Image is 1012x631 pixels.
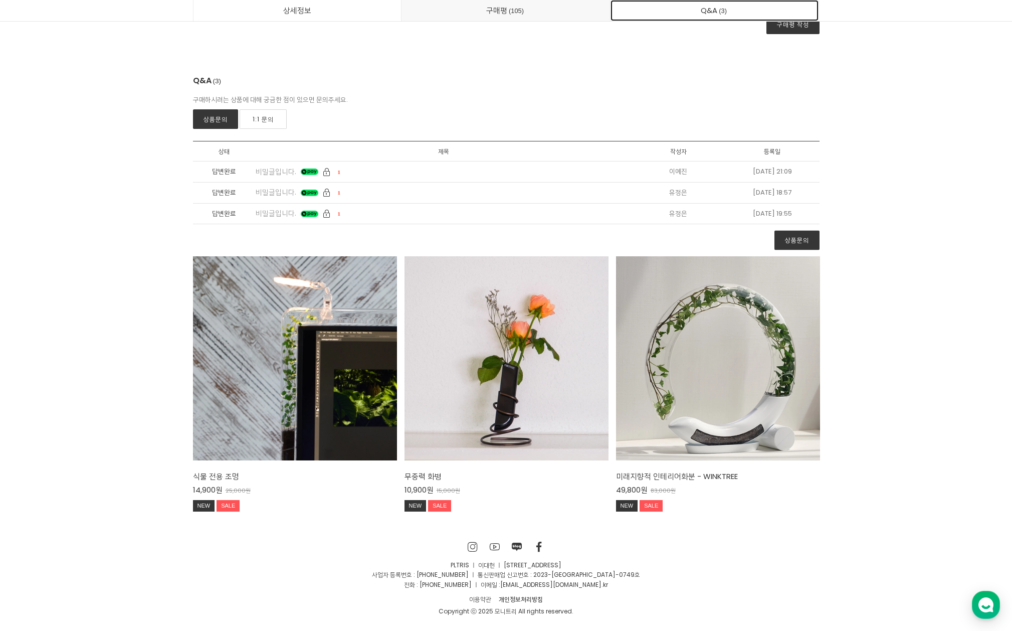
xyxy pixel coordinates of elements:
div: 구매하시려는 상품에 대해 궁금한 점이 있으면 문의주세요. [193,95,820,105]
span: 비밀글입니다. [256,187,296,197]
li: 작성자 [632,141,726,162]
div: [DATE] 21:09 [753,167,792,177]
a: 미래지향적 인테리어화분 - WINKTREE 49,800원 83,000원 NEWSALE [616,471,820,516]
img: npay-icon-35@2x.png [301,169,318,176]
span: 홈 [32,333,38,341]
a: 비밀글입니다. 1 [256,167,556,177]
a: 상품문의 [774,231,820,250]
p: 사업자 등록번호 : [PHONE_NUMBER] ㅣ 통신판매업 신고번호 : 2023-[GEOGRAPHIC_DATA]-0749호 [193,570,820,579]
a: 1:1 문의 [240,109,287,129]
div: NEW [404,500,427,512]
a: 설정 [129,318,192,343]
span: 1 [338,190,341,196]
div: 답변완료 [193,209,256,219]
div: SALE [428,500,451,512]
h2: 무중력 화병 [404,471,609,482]
a: 비밀글입니다. 1 [256,209,556,219]
div: 답변완료 [193,167,256,177]
span: 1 [338,169,341,175]
li: 등록일 [725,141,820,162]
a: 구매평 작성 [766,15,820,34]
a: 상품문의 [193,109,238,129]
div: [DATE] 18:57 [753,188,791,198]
span: 설정 [155,333,167,341]
h2: 식물 전용 조명 [193,471,397,482]
p: 25,000원 [226,487,251,494]
div: 답변완료 [193,188,256,198]
span: 3 [717,6,728,16]
a: [EMAIL_ADDRESS][DOMAIN_NAME] [500,580,601,589]
span: 1 [338,211,341,217]
p: 83,000원 [651,487,676,494]
span: 대화 [92,334,104,342]
li: 상태 [193,141,256,162]
img: npay-icon-35@2x.png [301,190,318,197]
a: 비밀글입니다. 1 [256,188,556,198]
p: 전화 : [PHONE_NUMBER] ㅣ 이메일 : .kr [193,580,820,589]
span: 105 [507,6,525,16]
div: SALE [217,500,240,512]
div: NEW [616,500,638,512]
div: NEW [193,500,215,512]
span: 비밀글입니다. [256,208,296,218]
li: 제목 [256,141,632,162]
li: 유정은 [632,183,726,204]
a: 대화 [66,318,129,343]
p: 15,000원 [437,487,460,494]
div: [DATE] 19:55 [753,209,792,219]
div: SALE [640,500,663,512]
div: Q&A [193,74,223,95]
a: 홈 [3,318,66,343]
div: Copyright ⓒ 2025 모니트리 All rights reserved. [193,606,820,616]
span: 3 [212,76,223,86]
p: 14,900원 [193,485,223,495]
a: 개인정보처리방침 [495,593,547,605]
p: PLTRIS ㅣ 이대헌 ㅣ [STREET_ADDRESS] [193,560,820,570]
p: 49,800원 [616,485,648,495]
h2: 미래지향적 인테리어화분 - WINKTREE [616,471,820,482]
img: npay-icon-35@2x.png [301,211,318,218]
li: 유정은 [632,204,726,225]
p: 10,900원 [404,485,434,495]
a: 무중력 화병 10,900원 15,000원 NEWSALE [404,471,609,516]
a: 이용약관 [466,593,495,605]
span: 비밀글입니다. [256,167,296,177]
li: 이예진 [632,162,726,183]
a: 식물 전용 조명 14,900원 25,000원 NEWSALE [193,471,397,516]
